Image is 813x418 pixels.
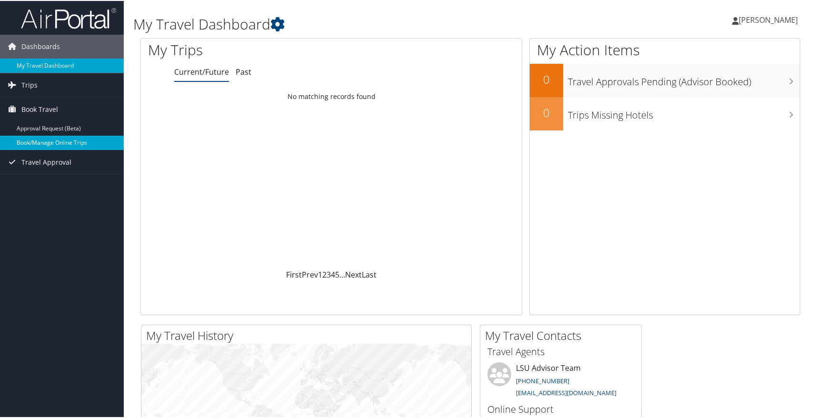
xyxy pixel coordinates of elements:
[286,269,302,279] a: First
[21,149,71,173] span: Travel Approval
[516,388,616,396] a: [EMAIL_ADDRESS][DOMAIN_NAME]
[530,63,800,96] a: 0Travel Approvals Pending (Advisor Booked)
[141,87,522,104] td: No matching records found
[335,269,339,279] a: 5
[322,269,327,279] a: 2
[362,269,377,279] a: Last
[21,6,116,29] img: airportal-logo.png
[568,70,800,88] h3: Travel Approvals Pending (Advisor Booked)
[485,327,641,343] h2: My Travel Contacts
[487,402,634,415] h3: Online Support
[236,66,251,76] a: Past
[339,269,345,279] span: …
[483,361,639,400] li: LSU Advisor Team
[146,327,471,343] h2: My Travel History
[530,39,800,59] h1: My Action Items
[732,5,807,33] a: [PERSON_NAME]
[530,96,800,129] a: 0Trips Missing Hotels
[133,13,583,33] h1: My Travel Dashboard
[21,97,58,120] span: Book Travel
[739,14,798,24] span: [PERSON_NAME]
[516,376,569,384] a: [PHONE_NUMBER]
[530,104,563,120] h2: 0
[331,269,335,279] a: 4
[487,344,634,358] h3: Travel Agents
[21,34,60,58] span: Dashboards
[21,72,38,96] span: Trips
[568,103,800,121] h3: Trips Missing Hotels
[327,269,331,279] a: 3
[148,39,356,59] h1: My Trips
[530,70,563,87] h2: 0
[318,269,322,279] a: 1
[302,269,318,279] a: Prev
[345,269,362,279] a: Next
[174,66,229,76] a: Current/Future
